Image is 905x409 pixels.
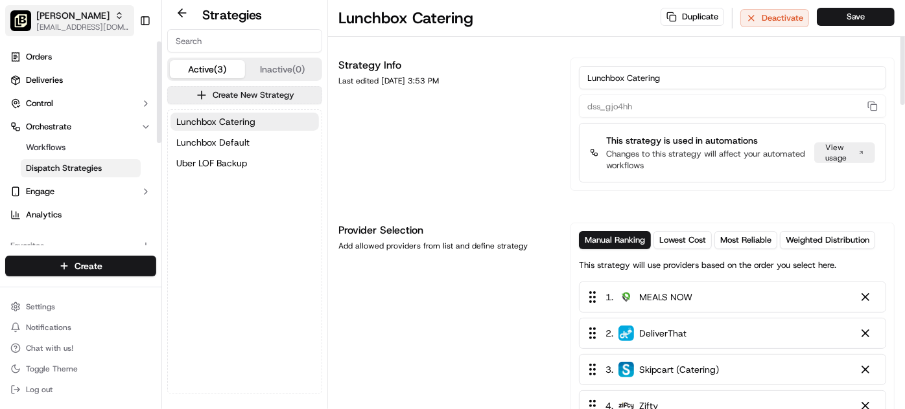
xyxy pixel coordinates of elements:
button: Start new chat [220,127,236,143]
span: [PERSON_NAME] [40,201,105,211]
p: Changes to this strategy will affect your automated workflows [606,148,806,171]
span: Weighted Distribution [786,234,869,246]
span: Deliveries [26,74,63,86]
button: Create New Strategy [167,86,322,104]
img: 9188753566659_6852d8bf1fb38e338040_72.png [27,124,51,147]
div: 💻 [110,291,120,301]
button: Duplicate [661,8,724,26]
div: Favorites [5,236,156,256]
img: 1736555255976-a54dd68f-1ca7-489b-9aae-adbdc363a1c4 [13,124,36,147]
span: Dispatch Strategies [26,162,102,174]
div: 2. DeliverThat [579,318,886,349]
span: MEALS NOW [639,291,692,304]
span: Most Reliable [720,234,771,246]
span: • [108,201,112,211]
button: Lunchbox Catering [170,113,319,131]
div: Last edited [DATE] 3:53 PM [338,76,555,86]
a: Analytics [5,204,156,225]
div: 3. Skipcart (Catering) [579,354,886,385]
button: Create [5,256,156,276]
img: Pei Wei - Rogers [10,10,31,31]
h1: Lunchbox Catering [338,8,473,28]
button: [PERSON_NAME] [36,9,110,22]
button: Active (3) [170,60,245,78]
div: Add allowed providers from list and define strategy [338,241,555,251]
img: 1736555255976-a54dd68f-1ca7-489b-9aae-adbdc363a1c4 [26,201,36,212]
p: This strategy is used in automations [606,134,806,147]
span: Notifications [26,322,71,333]
button: Pei Wei - Rogers[PERSON_NAME][EMAIL_ADDRESS][DOMAIN_NAME] [5,5,134,36]
span: Create [75,260,102,272]
span: Analytics [26,209,62,221]
img: Brittany Newman [13,188,34,209]
span: Toggle Theme [26,364,78,374]
div: We're available if you need us! [58,137,178,147]
p: Welcome 👋 [13,52,236,72]
span: API Documentation [123,289,208,302]
span: Lunchbox Default [176,136,250,149]
a: Workflows [21,138,141,157]
img: Masood Aslam [13,223,34,244]
button: Uber LOF Backup [170,154,319,172]
a: 📗Knowledge Base [8,284,104,307]
span: Uber LOF Backup [176,157,247,170]
button: Engage [5,181,156,202]
span: Manual Ranking [585,234,645,246]
h1: Strategy Info [338,58,555,73]
span: Lunchbox Catering [176,115,255,128]
div: 3 . [585,362,719,377]
a: View usage [814,142,875,163]
span: Orders [26,51,52,63]
div: Past conversations [13,168,87,179]
button: See all [201,166,236,181]
span: Control [26,98,53,109]
button: Notifications [5,318,156,337]
span: Lowest Cost [659,234,706,246]
a: Dispatch Strategies [21,159,141,177]
span: • [108,236,112,246]
button: Chat with us! [5,339,156,357]
button: [EMAIL_ADDRESS][DOMAIN_NAME] [36,22,129,32]
span: Chat with us! [26,343,73,353]
span: Knowledge Base [26,289,99,302]
span: Workflows [26,142,65,153]
button: Lowest Cost [653,231,712,249]
img: Nash [13,13,39,39]
a: 💻API Documentation [104,284,213,307]
button: Settings [5,298,156,316]
img: melas_now_logo.png [618,289,634,305]
button: Inactive (0) [245,60,320,78]
div: 1. MEALS NOW [579,282,886,313]
button: Save [817,8,895,26]
button: Orchestrate [5,116,156,137]
input: Search [167,29,322,52]
span: DeliverThat [639,327,687,340]
span: [PERSON_NAME] [40,236,105,246]
button: Weighted Distribution [780,231,875,249]
h2: Strategies [202,6,262,24]
img: profile_skipcart_partner.png [618,362,634,377]
span: Settings [26,302,55,312]
a: Deliveries [5,70,156,91]
span: [DATE] [115,236,141,246]
div: Start new chat [58,124,213,137]
img: profile_deliverthat_partner.png [618,326,634,341]
a: Orders [5,47,156,67]
span: Pylon [129,313,157,323]
span: [DATE] [115,201,141,211]
span: Skipcart (Catering) [639,363,719,376]
input: Got a question? Start typing here... [34,83,233,97]
button: Most Reliable [714,231,777,249]
span: Orchestrate [26,121,71,133]
button: Control [5,93,156,114]
span: Engage [26,186,54,197]
div: 1 . [585,290,692,304]
div: 2 . [585,326,687,340]
button: Lunchbox Default [170,133,319,151]
span: Log out [26,384,53,395]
